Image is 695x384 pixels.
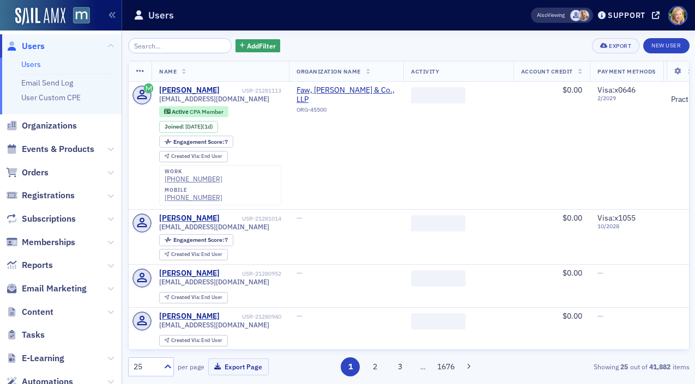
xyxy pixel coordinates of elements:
div: 7 [173,139,228,145]
span: Active [172,108,190,115]
div: Created Via: End User [159,249,228,260]
a: Reports [6,259,53,271]
div: Also [537,11,547,19]
span: Joined : [165,123,185,130]
strong: 41,882 [648,362,673,371]
div: End User [171,295,223,301]
a: View Homepage [65,7,90,26]
a: [PHONE_NUMBER] [165,175,222,183]
span: — [297,213,303,223]
span: Orders [22,167,49,179]
span: ‌ [411,87,466,103]
span: Content [22,306,53,318]
a: Users [21,59,41,69]
button: 1676 [436,357,455,376]
div: USR-21280952 [222,270,282,277]
label: per page [178,362,204,371]
span: Visa : x1055 [597,213,636,223]
span: Add Filter [247,41,276,51]
span: 2 / 2029 [597,95,656,102]
a: Memberships [6,236,75,248]
div: Created Via: End User [159,151,228,162]
span: — [297,311,303,321]
span: Account Credit [521,68,573,75]
a: Content [6,306,53,318]
div: [PHONE_NUMBER] [165,193,222,202]
span: Created Via : [171,294,202,301]
a: [PERSON_NAME] [159,214,220,223]
span: Created Via : [171,153,202,160]
div: Active: Active: CPA Member [159,106,228,117]
div: End User [171,154,223,160]
div: Engagement Score: 7 [159,136,233,148]
button: Export [592,38,639,53]
span: Events & Products [22,143,94,155]
span: ‌ [411,215,466,231]
span: $0.00 [563,311,582,321]
span: Profile [668,6,687,25]
div: USR-21281014 [222,215,282,222]
a: E-Learning [6,352,64,364]
a: Faw, [PERSON_NAME] & Co., LLP [297,86,396,105]
div: 7 [173,237,228,243]
span: Organizations [22,120,77,132]
span: Email Marketing [22,283,87,295]
a: Users [6,40,45,52]
div: Showing out of items [510,362,689,371]
button: 3 [390,357,409,376]
div: Engagement Score: 7 [159,234,233,246]
div: USR-21280940 [222,313,282,320]
span: Created Via : [171,337,202,344]
h1: Users [148,9,174,22]
div: Joined: 2025-08-21 00:00:00 [159,121,218,133]
span: — [597,268,603,278]
span: … [415,362,431,371]
span: Activity [411,68,439,75]
span: $0.00 [563,85,582,95]
input: Search… [128,38,232,53]
div: ORG-45500 [297,106,396,117]
span: Memberships [22,236,75,248]
span: [EMAIL_ADDRESS][DOMAIN_NAME] [159,321,269,329]
div: work [165,168,222,175]
div: Export [609,43,631,49]
a: Organizations [6,120,77,132]
span: $0.00 [563,268,582,278]
span: $0.00 [563,213,582,223]
div: mobile [165,187,222,193]
a: User Custom CPE [21,93,81,102]
span: E-Learning [22,352,64,364]
span: 10 / 2028 [597,223,656,230]
span: Justin Chase [570,10,582,21]
a: [PERSON_NAME] [159,86,220,95]
span: Engagement Score : [173,236,225,243]
div: Created Via: End User [159,292,228,303]
a: New User [643,38,689,53]
div: End User [171,338,223,344]
strong: 25 [619,362,630,371]
div: Support [608,10,645,20]
div: USR-21281113 [222,87,282,94]
span: — [597,311,603,321]
span: ‌ [411,270,466,287]
a: [PERSON_NAME] [159,312,220,321]
a: Email Marketing [6,283,87,295]
span: Organization Name [297,68,361,75]
span: Visa : x0646 [597,85,636,95]
button: AddFilter [235,39,280,53]
span: [EMAIL_ADDRESS][DOMAIN_NAME] [159,223,269,231]
span: Name [159,68,177,75]
div: End User [171,252,223,258]
div: (1d) [185,123,213,130]
span: — [297,268,303,278]
span: [EMAIL_ADDRESS][DOMAIN_NAME] [159,278,269,286]
a: Registrations [6,190,75,202]
a: [PERSON_NAME] [159,269,220,278]
button: 2 [366,357,385,376]
span: Engagement Score : [173,138,225,145]
button: 1 [341,357,360,376]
